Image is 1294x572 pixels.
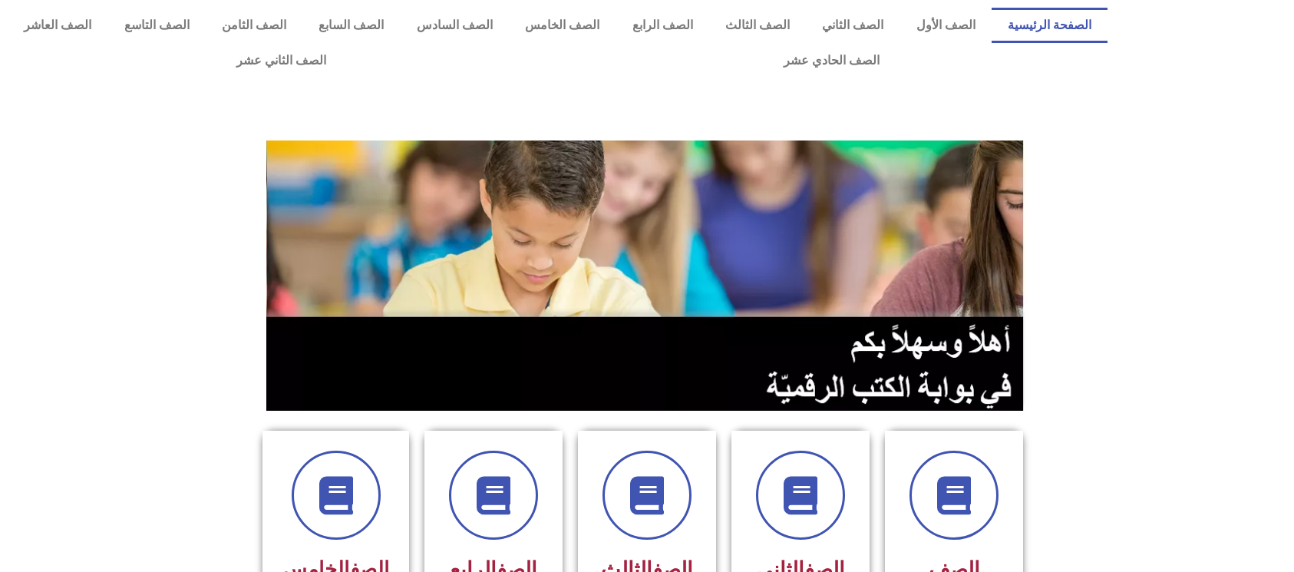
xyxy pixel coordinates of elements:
[8,43,555,78] a: الصف الثاني عشر
[900,8,992,43] a: الصف الأول
[992,8,1107,43] a: الصفحة الرئيسية
[401,8,509,43] a: الصف السادس
[8,8,107,43] a: الصف العاشر
[709,8,806,43] a: الصف الثالث
[509,8,616,43] a: الصف الخامس
[555,43,1108,78] a: الصف الحادي عشر
[107,8,205,43] a: الصف التاسع
[806,8,900,43] a: الصف الثاني
[206,8,302,43] a: الصف الثامن
[616,8,708,43] a: الصف الرابع
[302,8,400,43] a: الصف السابع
